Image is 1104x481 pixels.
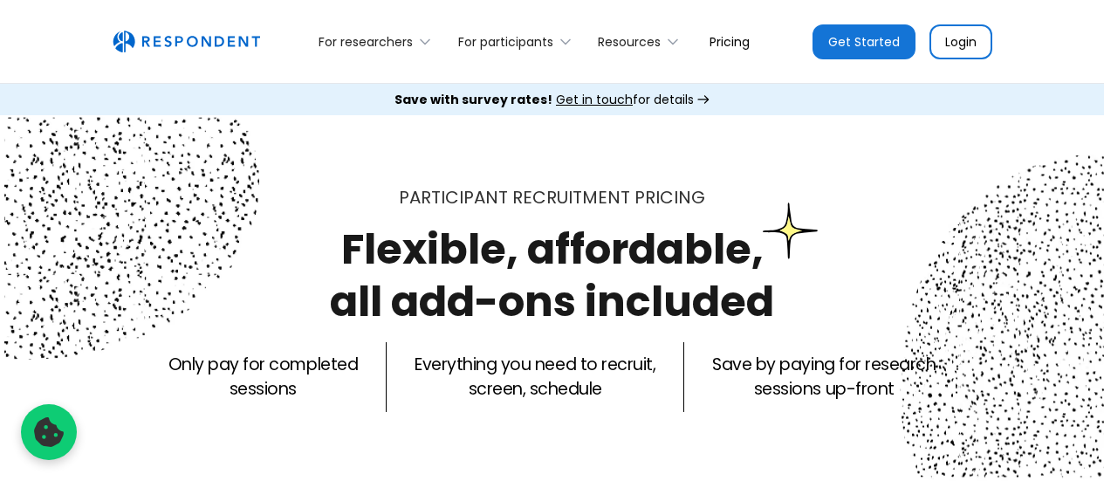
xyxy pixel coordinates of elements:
p: Save by paying for research sessions up-front [712,353,936,402]
p: Only pay for completed sessions [168,353,358,402]
div: for details [394,91,694,108]
div: Resources [588,21,696,62]
span: Get in touch [556,91,633,108]
a: Get Started [813,24,915,59]
h1: Flexible, affordable, all add-ons included [330,220,774,331]
a: Login [929,24,992,59]
span: Participant recruitment [399,185,630,210]
a: Pricing [696,21,764,62]
div: For participants [458,33,553,51]
span: PRICING [634,185,705,210]
div: For researchers [309,21,448,62]
strong: Save with survey rates! [394,91,552,108]
div: For participants [448,21,587,62]
img: Untitled UI logotext [113,31,260,53]
p: Everything you need to recruit, screen, schedule [415,353,655,402]
div: Resources [598,33,661,51]
a: home [113,31,260,53]
div: For researchers [319,33,413,51]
